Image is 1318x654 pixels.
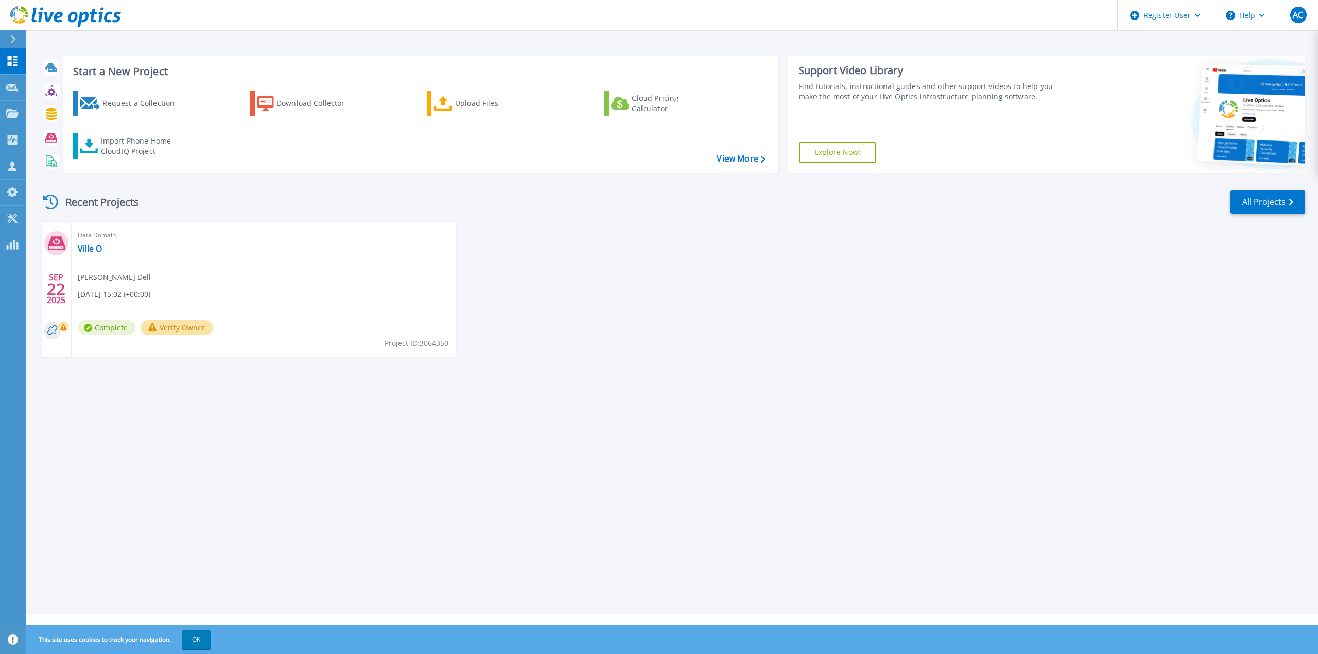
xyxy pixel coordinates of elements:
[427,91,542,116] a: Upload Files
[73,91,188,116] a: Request a Collection
[276,93,359,114] div: Download Collector
[46,270,66,308] div: SEP 2025
[47,285,65,293] span: 22
[799,81,1066,102] div: Find tutorials, instructional guides and other support videos to help you make the most of your L...
[455,93,537,114] div: Upload Files
[799,64,1066,77] div: Support Video Library
[78,243,102,254] a: Ville O
[604,91,719,116] a: Cloud Pricing Calculator
[28,630,211,649] span: This site uses cookies to track your navigation.
[78,320,135,335] span: Complete
[799,142,877,163] a: Explore Now!
[385,338,448,349] span: Project ID: 3064350
[78,229,450,241] span: Data Domain
[78,289,150,300] span: [DATE] 15:02 (+00:00)
[182,630,211,649] button: OK
[101,136,181,156] div: Import Phone Home CloudIQ Project
[73,66,765,77] h3: Start a New Project
[141,320,213,335] button: Verify Owner
[78,272,151,283] span: [PERSON_NAME] , Dell
[1230,190,1305,214] a: All Projects
[102,93,185,114] div: Request a Collection
[632,93,714,114] div: Cloud Pricing Calculator
[717,154,765,164] a: View More
[40,189,153,215] div: Recent Projects
[1293,11,1303,19] span: AC
[250,91,365,116] a: Download Collector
